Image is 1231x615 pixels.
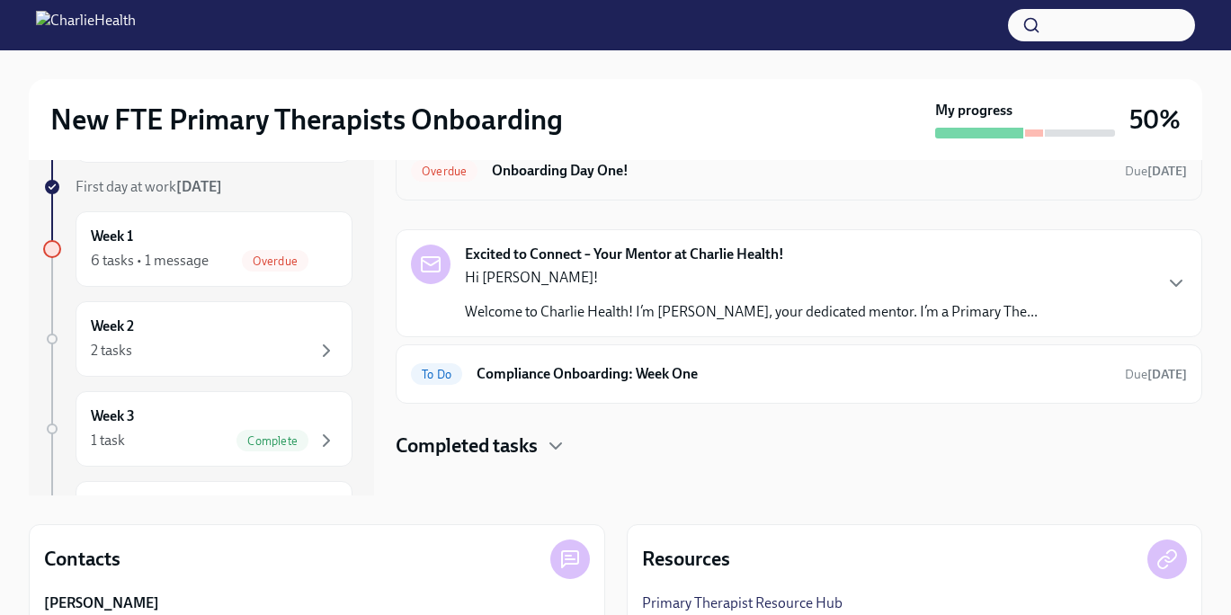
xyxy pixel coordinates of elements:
a: Week 22 tasks [43,301,352,377]
div: 2 tasks [91,341,132,361]
div: 6 tasks • 1 message [91,251,209,271]
h2: New FTE Primary Therapists Onboarding [50,102,563,138]
h6: Week 1 [91,227,133,246]
h4: Completed tasks [396,432,538,459]
div: Completed tasks [396,432,1202,459]
span: October 12th, 2025 10:00 [1125,366,1187,383]
h6: Onboarding Day One! [492,161,1111,181]
h6: Week 2 [91,316,134,336]
strong: [DATE] [1147,164,1187,179]
span: Complete [236,434,308,448]
a: Primary Therapist Resource Hub [642,593,843,613]
h4: Resources [642,546,730,573]
strong: My progress [935,101,1012,120]
a: Week 31 taskComplete [43,391,352,467]
h6: Compliance Onboarding: Week One [477,364,1111,384]
span: Overdue [411,165,477,178]
strong: Excited to Connect – Your Mentor at Charlie Health! [465,245,784,264]
a: To DoCompliance Onboarding: Week OneDue[DATE] [411,360,1187,388]
a: First day at work[DATE] [43,177,352,197]
span: To Do [411,368,462,381]
strong: [DATE] [1147,367,1187,382]
span: October 8th, 2025 10:00 [1125,163,1187,180]
span: First day at work [76,178,222,195]
p: Welcome to Charlie Health! I’m [PERSON_NAME], your dedicated mentor. I’m a Primary The... [465,302,1038,322]
strong: [PERSON_NAME] [44,593,159,613]
div: 1 task [91,431,125,450]
span: Overdue [242,254,308,268]
h6: Week 3 [91,406,135,426]
strong: [DATE] [176,178,222,195]
span: Due [1125,367,1187,382]
span: Due [1125,164,1187,179]
img: CharlieHealth [36,11,136,40]
a: OverdueOnboarding Day One!Due[DATE] [411,156,1187,185]
p: Hi [PERSON_NAME]! [465,268,1038,288]
h3: 50% [1129,103,1181,136]
h4: Contacts [44,546,120,573]
a: Week 16 tasks • 1 messageOverdue [43,211,352,287]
